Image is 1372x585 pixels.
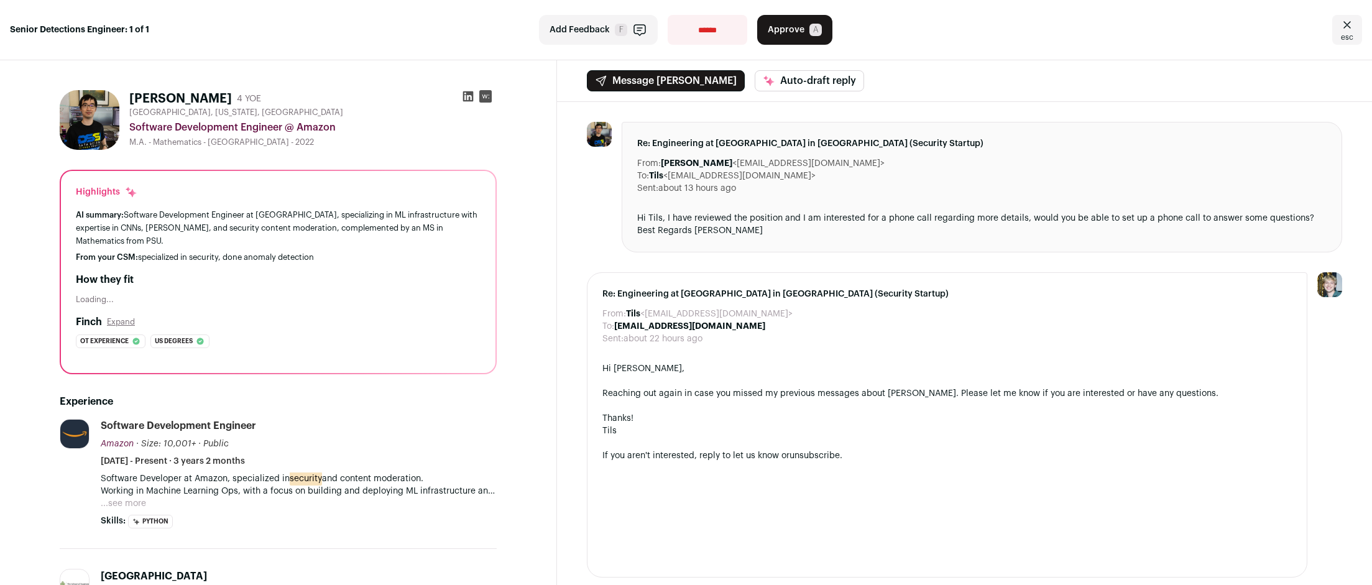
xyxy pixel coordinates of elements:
div: Software Development Engineer [101,419,256,433]
div: Loading... [76,295,481,305]
span: Re: Engineering at [GEOGRAPHIC_DATA] in [GEOGRAPHIC_DATA] (Security Startup) [637,137,1327,150]
span: Add Feedback [550,24,610,36]
span: AI summary: [76,211,124,219]
b: [EMAIL_ADDRESS][DOMAIN_NAME] [614,322,765,331]
dt: From: [602,308,626,320]
div: Hi [PERSON_NAME], [602,362,1292,375]
dd: about 13 hours ago [658,182,736,195]
h1: [PERSON_NAME] [129,90,232,108]
p: Software Developer at Amazon, specialized in and content moderation. [101,472,497,485]
img: e36df5e125c6fb2c61edd5a0d3955424ed50ce57e60c515fc8d516ef803e31c7.jpg [60,420,89,448]
span: Re: Engineering at [GEOGRAPHIC_DATA] in [GEOGRAPHIC_DATA] (Security Startup) [602,288,1292,300]
a: unsubscribe [790,451,840,460]
span: If you aren't interested, reply to let us know or . [602,451,842,460]
span: F [615,24,627,36]
h2: Experience [60,394,497,409]
dd: <[EMAIL_ADDRESS][DOMAIN_NAME]> [626,308,793,320]
span: · [198,438,201,450]
span: [GEOGRAPHIC_DATA], [US_STATE], [GEOGRAPHIC_DATA] [129,108,343,117]
span: [GEOGRAPHIC_DATA] [101,571,207,581]
div: Thanks! [602,412,1292,425]
strong: Senior Detections Engineer: 1 of 1 [10,24,149,36]
b: Tils [649,172,663,180]
dt: To: [602,320,614,333]
dt: Sent: [602,333,624,345]
img: 6494470-medium_jpg [1317,272,1342,297]
dt: From: [637,157,661,170]
button: ...see more [101,497,146,510]
div: M.A. - Mathematics - [GEOGRAPHIC_DATA] - 2022 [129,137,497,147]
div: Highlights [76,186,137,198]
img: a20c1c85600ca4bbdd73eaf0f773b35b29e8c22f1f3d81f84fa7212d0274fe98.jpg [587,122,612,147]
span: [DATE] - Present · 3 years 2 months [101,455,245,468]
dd: about 22 hours ago [624,333,702,345]
button: Approve A [757,15,832,45]
span: · Size: 10,001+ [136,440,196,448]
img: a20c1c85600ca4bbdd73eaf0f773b35b29e8c22f1f3d81f84fa7212d0274fe98.jpg [60,90,119,150]
div: Hi Tils, I have reviewed the position and I am interested for a phone call regarding more details... [637,212,1327,237]
span: A [809,24,822,36]
span: Public [203,440,229,448]
button: Add Feedback F [539,15,658,45]
p: Working in Machine Learning Ops, with a focus on building and deploying ML infrastructure and mod... [101,485,497,497]
mark: security [290,472,322,486]
li: Python [128,515,173,528]
span: Approve [768,24,804,36]
b: Tils [626,310,640,318]
span: From your CSM: [76,253,138,261]
div: 4 YOE [237,93,261,105]
button: Expand [107,317,135,327]
button: Message [PERSON_NAME] [587,70,745,91]
span: esc [1341,32,1353,42]
dd: <[EMAIL_ADDRESS][DOMAIN_NAME]> [649,170,816,182]
div: specialized in security, done anomaly detection [76,252,481,262]
div: Software Development Engineer @ Amazon [129,120,497,135]
b: [PERSON_NAME] [661,159,732,168]
span: Ot experience [80,335,129,348]
dd: <[EMAIL_ADDRESS][DOMAIN_NAME]> [661,157,885,170]
span: Amazon [101,440,134,448]
dt: To: [637,170,649,182]
h2: How they fit [76,272,481,287]
div: Tils [602,425,1292,437]
a: Close [1332,15,1362,45]
button: Auto-draft reply [755,70,864,91]
div: Software Development Engineer at [GEOGRAPHIC_DATA], specializing in ML infrastructure with expert... [76,208,481,247]
dt: Sent: [637,182,658,195]
span: Skills: [101,515,126,527]
div: Reaching out again in case you missed my previous messages about [PERSON_NAME]. Please let me kno... [602,387,1292,400]
h2: Finch [76,315,102,329]
span: Us degrees [155,335,193,348]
